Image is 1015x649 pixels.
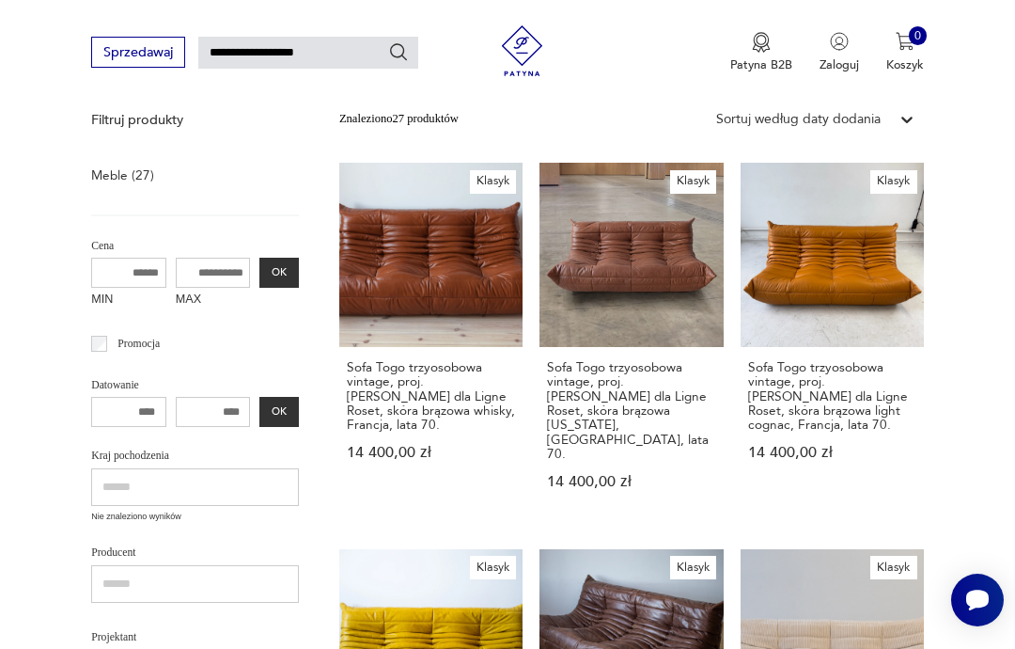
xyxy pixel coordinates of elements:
[547,475,715,489] p: 14 400,00 zł
[388,41,409,62] button: Szukaj
[748,360,916,432] h3: Sofa Togo trzyosobowa vintage, proj. [PERSON_NAME] dla Ligne Roset, skóra brązowa light cognac, F...
[491,25,554,76] img: Patyna - sklep z meblami i dekoracjami vintage
[91,237,299,256] p: Cena
[820,32,859,73] button: Zaloguj
[91,111,299,130] p: Filtruj produkty
[91,288,166,314] label: MIN
[91,376,299,395] p: Datowanie
[886,56,924,73] p: Koszyk
[886,32,924,73] button: 0Koszyk
[339,110,459,129] div: Znaleziono 27 produktów
[91,37,184,68] button: Sprzedawaj
[730,32,792,73] button: Patyna B2B
[91,164,154,187] a: Meble (27)
[259,397,298,427] button: OK
[259,258,298,288] button: OK
[896,32,914,51] img: Ikona koszyka
[339,163,523,522] a: KlasykSofa Togo trzyosobowa vintage, proj. M. Ducaroy dla Ligne Roset, skóra brązowa whisky, Fran...
[539,163,723,522] a: KlasykSofa Togo trzyosobowa vintage, proj. M. Ducaroy dla Ligne Roset, skóra brązowa kentucky, Fr...
[176,288,251,314] label: MAX
[91,511,299,524] p: Nie znaleziono wyników
[91,48,184,59] a: Sprzedawaj
[730,32,792,73] a: Ikona medaluPatyna B2B
[820,56,859,73] p: Zaloguj
[347,360,515,432] h3: Sofa Togo trzyosobowa vintage, proj. [PERSON_NAME] dla Ligne Roset, skóra brązowa whisky, Francja...
[748,446,916,460] p: 14 400,00 zł
[951,574,1004,626] iframe: Smartsupp widget button
[741,163,924,522] a: KlasykSofa Togo trzyosobowa vintage, proj. M. Ducaroy dla Ligne Roset, skóra brązowa light cognac...
[117,335,160,354] p: Promocja
[730,56,792,73] p: Patyna B2B
[91,544,299,562] p: Producent
[830,32,849,51] img: Ikonka użytkownika
[91,628,299,647] p: Projektant
[752,32,771,53] img: Ikona medalu
[91,447,299,466] p: Kraj pochodzenia
[547,360,715,461] h3: Sofa Togo trzyosobowa vintage, proj. [PERSON_NAME] dla Ligne Roset, skóra brązowa [US_STATE], [GE...
[716,110,881,129] div: Sortuj według daty dodania
[347,446,515,460] p: 14 400,00 zł
[909,26,928,45] div: 0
